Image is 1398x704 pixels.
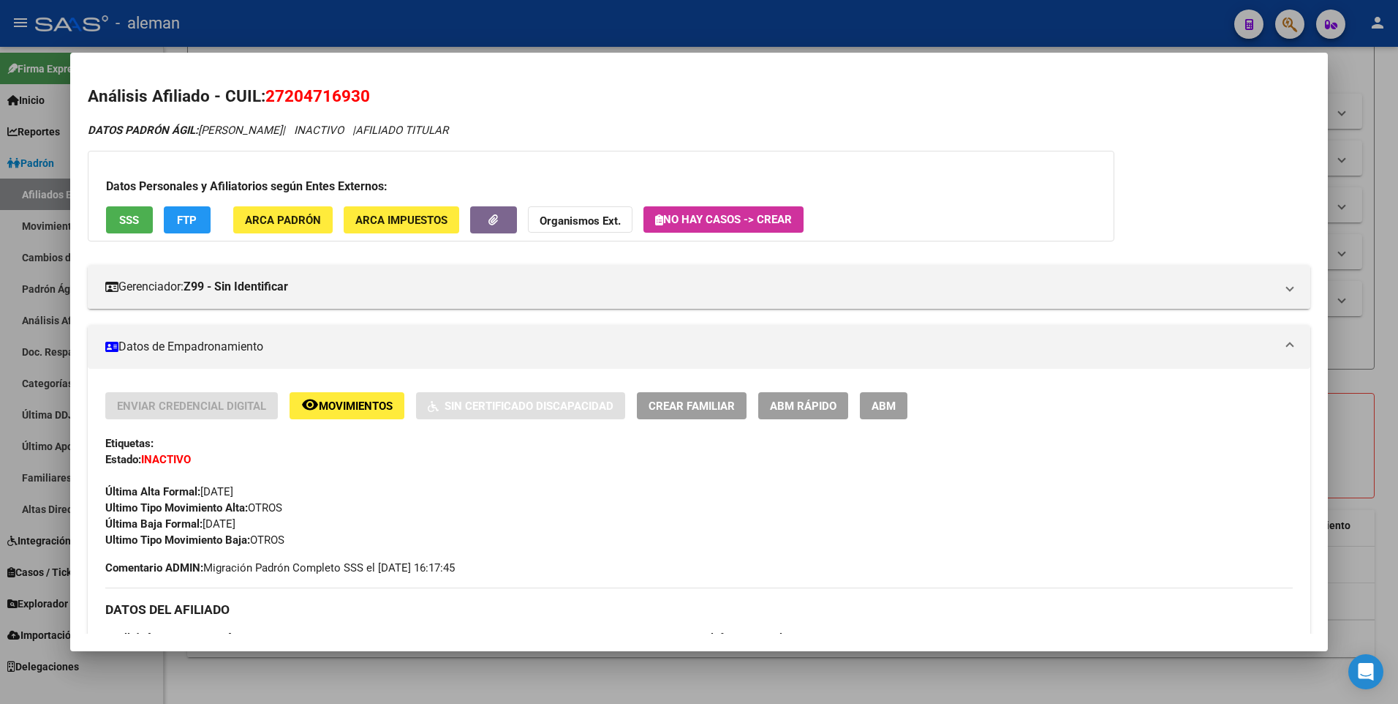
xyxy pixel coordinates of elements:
[164,206,211,233] button: FTP
[355,124,448,137] span: AFILIADO TITULAR
[105,278,1276,296] mat-panel-title: Gerenciador:
[1348,654,1383,689] div: Open Intercom Messenger
[105,602,1293,618] h3: DATOS DEL AFILIADO
[301,396,319,413] mat-icon: remove_red_eye
[319,400,393,413] span: Movimientos
[105,632,148,645] strong: Apellido:
[416,392,625,419] button: Sin Certificado Discapacidad
[105,517,235,531] span: [DATE]
[117,400,266,413] span: Enviar Credencial Digital
[184,278,288,296] strong: Z99 - Sin Identificar
[649,400,735,413] span: Crear Familiar
[758,392,848,419] button: ABM Rápido
[699,632,796,645] strong: Teléfono Particular:
[540,214,621,228] strong: Organismos Ext.
[655,213,792,226] span: No hay casos -> Crear
[105,533,284,547] span: OTROS
[105,501,282,514] span: OTROS
[105,561,203,574] strong: Comentario ADMIN:
[344,206,459,233] button: ARCA Impuestos
[105,517,203,531] strong: Última Baja Formal:
[637,392,747,419] button: Crear Familiar
[445,400,613,413] span: Sin Certificado Discapacidad
[528,206,632,233] button: Organismos Ext.
[88,84,1311,109] h2: Análisis Afiliado - CUIL:
[105,453,141,466] strong: Estado:
[105,338,1276,356] mat-panel-title: Datos de Empadronamiento
[290,392,404,419] button: Movimientos
[105,533,250,547] strong: Ultimo Tipo Movimiento Baja:
[355,214,447,227] span: ARCA Impuestos
[105,560,455,576] span: Migración Padrón Completo SSS el [DATE] 16:17:45
[643,206,804,233] button: No hay casos -> Crear
[105,392,278,419] button: Enviar Credencial Digital
[106,178,1096,195] h3: Datos Personales y Afiliatorios según Entes Externos:
[88,325,1311,369] mat-expansion-panel-header: Datos de Empadronamiento
[699,632,854,645] span: 1164173868
[770,400,836,413] span: ABM Rápido
[872,400,896,413] span: ABM
[88,265,1311,309] mat-expansion-panel-header: Gerenciador:Z99 - Sin Identificar
[105,485,233,498] span: [DATE]
[141,453,191,466] strong: INACTIVO
[106,206,153,233] button: SSS
[233,206,333,233] button: ARCA Padrón
[105,632,232,645] span: [PERSON_NAME]
[265,86,370,105] span: 27204716930
[119,214,139,227] span: SSS
[177,214,197,227] span: FTP
[105,437,154,450] strong: Etiquetas:
[105,501,248,514] strong: Ultimo Tipo Movimiento Alta:
[105,485,200,498] strong: Última Alta Formal:
[245,214,321,227] span: ARCA Padrón
[88,124,448,137] i: | INACTIVO |
[860,392,907,419] button: ABM
[88,124,282,137] span: [PERSON_NAME]
[88,124,198,137] strong: DATOS PADRÓN ÁGIL:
